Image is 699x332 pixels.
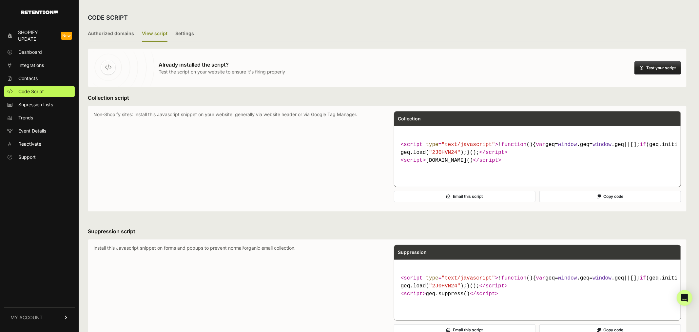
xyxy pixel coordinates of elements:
[536,142,545,148] span: var
[473,157,501,163] span: </ >
[18,49,42,55] span: Dashboard
[441,142,495,148] span: "text/javascript"
[18,29,56,42] span: Shopify Update
[401,142,498,148] span: < = >
[142,26,167,42] label: View script
[592,142,612,148] span: window
[10,314,43,321] span: MY ACCOUNT
[470,291,498,297] span: </ >
[486,283,505,289] span: script
[4,73,75,84] a: Contacts
[4,99,75,110] a: Supression Lists
[18,101,53,108] span: Supression Lists
[18,88,44,95] span: Code Script
[476,291,495,297] span: script
[501,142,527,148] span: function
[61,32,72,40] span: New
[404,275,423,281] span: script
[159,61,285,69] h3: Already installed the script?
[558,142,577,148] span: window
[441,275,495,281] span: "text/javascript"
[401,157,426,163] span: < >
[4,126,75,136] a: Event Details
[93,111,381,206] p: Non-Shopify sites: Install this Javascript snippet on your website, generally via website header ...
[21,10,58,14] img: Retention.com
[88,26,134,42] label: Authorized domains
[479,150,508,156] span: </ >
[501,275,527,281] span: function
[4,60,75,71] a: Integrations
[479,283,508,289] span: </ >
[501,275,533,281] span: ( )
[404,291,423,297] span: script
[426,275,438,281] span: type
[429,150,460,156] span: "2J0HVN24"
[398,272,677,301] code: geq.suppress()
[4,47,75,57] a: Dashboard
[18,154,36,160] span: Support
[4,152,75,162] a: Support
[539,191,681,202] button: Copy code
[88,13,128,22] h2: CODE SCRIPT
[4,27,75,44] a: Shopify Update New
[18,62,44,69] span: Integrations
[479,157,498,163] span: script
[4,86,75,97] a: Code Script
[558,275,577,281] span: window
[536,275,545,281] span: var
[18,114,33,121] span: Trends
[18,141,41,147] span: Reactivate
[18,128,46,134] span: Event Details
[634,61,681,74] button: Test your script
[429,283,460,289] span: "2J0HVN24"
[398,138,677,167] code: [DOMAIN_NAME]()
[501,142,533,148] span: ( )
[159,69,285,75] p: Test the script on your website to ensure it's firing properly
[640,275,646,281] span: if
[592,275,612,281] span: window
[4,113,75,123] a: Trends
[394,112,681,126] div: Collection
[677,290,692,306] div: Open Intercom Messenger
[88,94,687,102] h3: Collection script
[640,142,646,148] span: if
[4,139,75,149] a: Reactivate
[486,150,505,156] span: script
[88,227,687,235] h3: Suppression script
[401,291,426,297] span: < >
[4,307,75,327] a: MY ACCOUNT
[401,275,498,281] span: < = >
[394,191,535,202] button: Email this script
[404,142,423,148] span: script
[404,157,423,163] span: script
[426,142,438,148] span: type
[175,26,194,42] label: Settings
[18,75,38,82] span: Contacts
[394,245,681,259] div: Suppression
